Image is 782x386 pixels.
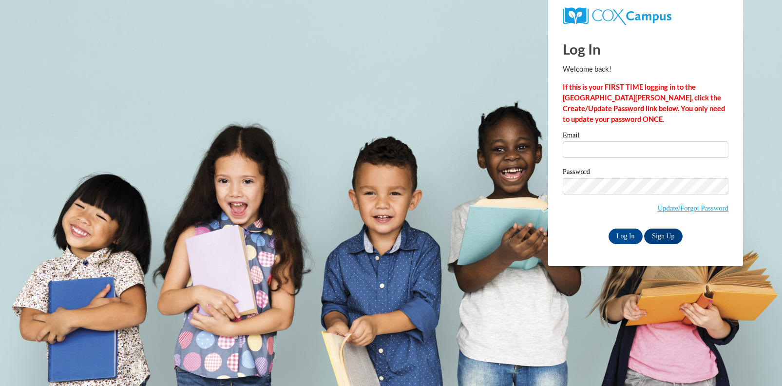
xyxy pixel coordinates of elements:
a: Sign Up [644,229,682,244]
p: Welcome back! [563,64,728,75]
input: Log In [609,229,643,244]
a: Update/Forgot Password [658,204,728,212]
strong: If this is your FIRST TIME logging in to the [GEOGRAPHIC_DATA][PERSON_NAME], click the Create/Upd... [563,83,725,123]
h1: Log In [563,39,728,59]
label: Password [563,168,728,178]
a: COX Campus [563,11,671,19]
label: Email [563,132,728,141]
img: COX Campus [563,7,671,25]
